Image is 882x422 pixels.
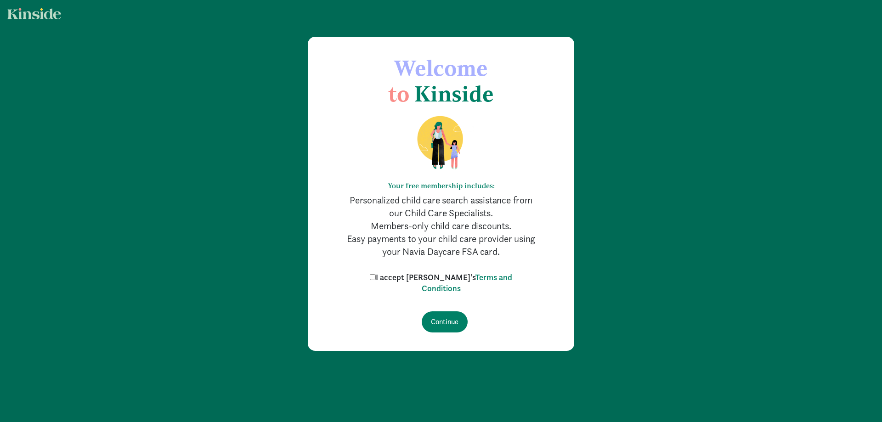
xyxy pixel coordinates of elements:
[345,181,537,190] h6: Your free membership includes:
[422,311,468,332] input: Continue
[388,80,409,107] span: to
[394,55,488,81] span: Welcome
[345,232,537,258] p: Easy payments to your child care provider using your Navia Daycare FSA card.
[367,272,514,294] label: I accept [PERSON_NAME]'s
[406,115,476,170] img: illustration-mom-daughter.png
[345,194,537,219] p: Personalized child care search assistance from our Child Care Specialists.
[422,272,513,293] a: Terms and Conditions
[7,8,61,19] img: light.svg
[345,219,537,232] p: Members-only child care discounts.
[370,274,376,280] input: I accept [PERSON_NAME]'sTerms and Conditions
[414,80,494,107] span: Kinside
